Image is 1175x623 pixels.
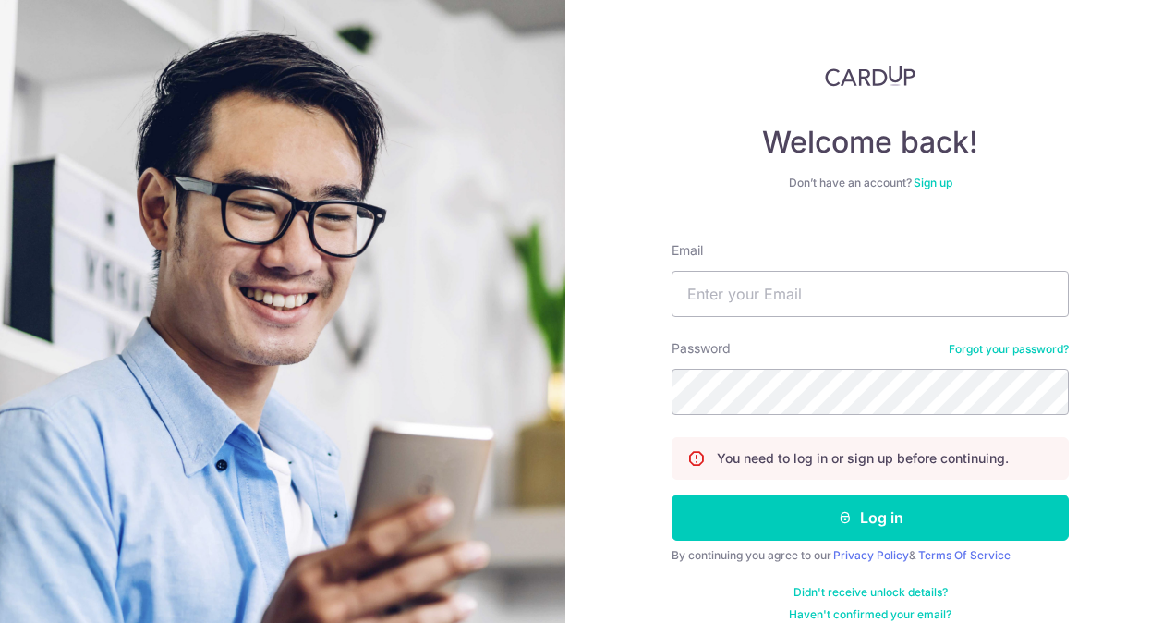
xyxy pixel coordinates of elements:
div: Don’t have an account? [672,176,1069,190]
a: Didn't receive unlock details? [793,585,948,600]
div: By continuing you agree to our & [672,548,1069,563]
img: CardUp Logo [825,65,915,87]
h4: Welcome back! [672,124,1069,161]
a: Privacy Policy [833,548,909,562]
a: Forgot your password? [949,342,1069,357]
a: Sign up [914,176,952,189]
button: Log in [672,495,1069,541]
input: Enter your Email [672,271,1069,317]
label: Password [672,339,731,358]
a: Haven't confirmed your email? [789,607,951,622]
a: Terms Of Service [918,548,1011,562]
p: You need to log in or sign up before continuing. [717,449,1009,468]
label: Email [672,241,703,260]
